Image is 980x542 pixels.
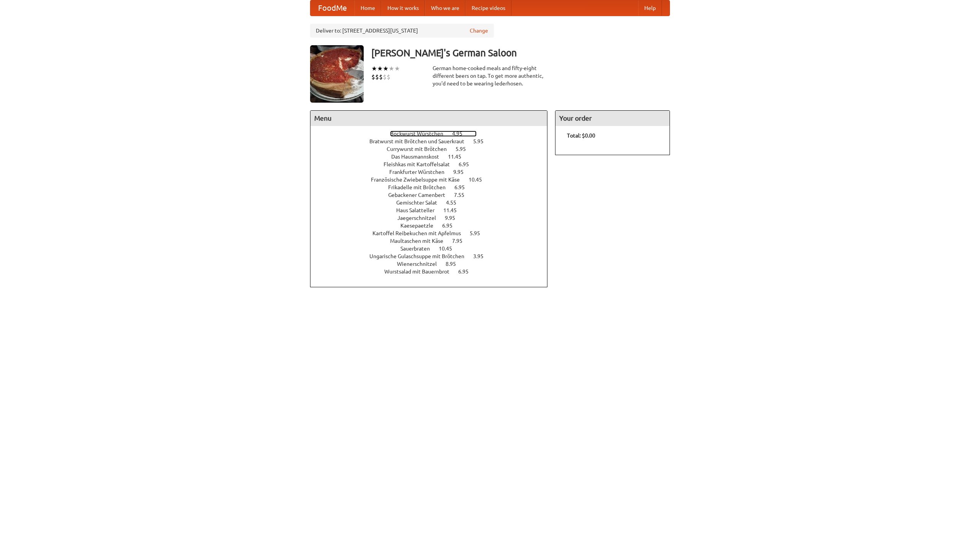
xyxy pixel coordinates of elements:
[372,230,494,236] a: Kartoffel Reibekuchen mit Apfelmus 5.95
[388,192,479,198] a: Gebackener Camenbert 7.55
[372,230,469,236] span: Kartoffel Reibekuchen mit Apfelmus
[369,253,472,259] span: Ungarische Gulaschsuppe mit Brötchen
[458,269,476,275] span: 6.95
[383,64,389,73] li: ★
[388,184,453,190] span: Frikadelle mit Brötchen
[369,253,498,259] a: Ungarische Gulaschsuppe mit Brötchen 3.95
[452,238,470,244] span: 7.95
[469,177,490,183] span: 10.45
[446,200,464,206] span: 4.55
[310,45,364,103] img: angular.jpg
[389,64,394,73] li: ★
[390,131,477,137] a: Bockwurst Würstchen 4.95
[390,238,451,244] span: Maultaschen mit Käse
[384,161,457,167] span: Fleishkas mit Kartoffelsalat
[310,111,547,126] h4: Menu
[454,192,472,198] span: 7.55
[448,154,469,160] span: 11.45
[397,261,470,267] a: Wienerschnitzel 8.95
[396,200,445,206] span: Gemischter Salat
[354,0,381,16] a: Home
[473,253,491,259] span: 3.95
[391,154,475,160] a: Das Hausmannskost 11.45
[470,230,488,236] span: 5.95
[371,45,670,61] h3: [PERSON_NAME]'s German Saloon
[396,200,470,206] a: Gemischter Salat 4.55
[638,0,662,16] a: Help
[400,223,441,229] span: Kaesepaetzle
[400,223,467,229] a: Kaesepaetzle 6.95
[390,131,451,137] span: Bockwurst Würstchen
[371,177,496,183] a: Französische Zwiebelsuppe mit Käse 10.45
[459,161,477,167] span: 6.95
[396,207,442,213] span: Haus Salatteller
[470,27,488,34] a: Change
[456,146,474,152] span: 5.95
[384,269,457,275] span: Wurstsalad mit Bauernbrot
[443,207,464,213] span: 11.45
[371,177,467,183] span: Französische Zwiebelsuppe mit Käse
[442,223,460,229] span: 6.95
[384,161,483,167] a: Fleishkas mit Kartoffelsalat 6.95
[397,261,444,267] span: Wienerschnitzel
[425,0,465,16] a: Who we are
[387,146,480,152] a: Currywurst mit Brötchen 5.95
[387,73,390,81] li: $
[391,154,447,160] span: Das Hausmannskost
[389,169,478,175] a: Frankfurter Würstchen 9.95
[567,133,595,139] b: Total: $0.00
[383,73,387,81] li: $
[465,0,511,16] a: Recipe videos
[446,261,464,267] span: 8.95
[453,169,471,175] span: 9.95
[371,73,375,81] li: $
[388,192,453,198] span: Gebackener Camenbert
[377,64,383,73] li: ★
[452,131,470,137] span: 4.95
[371,64,377,73] li: ★
[388,184,479,190] a: Frikadelle mit Brötchen 6.95
[375,73,379,81] li: $
[396,207,471,213] a: Haus Salatteller 11.45
[397,215,469,221] a: Jaegerschnitzel 9.95
[389,169,452,175] span: Frankfurter Würstchen
[381,0,425,16] a: How it works
[369,138,498,144] a: Bratwurst mit Brötchen und Sauerkraut 5.95
[433,64,547,87] div: German home-cooked meals and fifty-eight different beers on tap. To get more authentic, you'd nee...
[400,246,438,252] span: Sauerbraten
[555,111,670,126] h4: Your order
[310,0,354,16] a: FoodMe
[445,215,463,221] span: 9.95
[387,146,454,152] span: Currywurst mit Brötchen
[369,138,472,144] span: Bratwurst mit Brötchen und Sauerkraut
[310,24,494,38] div: Deliver to: [STREET_ADDRESS][US_STATE]
[454,184,472,190] span: 6.95
[384,269,483,275] a: Wurstsalad mit Bauernbrot 6.95
[390,238,477,244] a: Maultaschen mit Käse 7.95
[379,73,383,81] li: $
[397,215,444,221] span: Jaegerschnitzel
[394,64,400,73] li: ★
[400,246,466,252] a: Sauerbraten 10.45
[439,246,460,252] span: 10.45
[473,138,491,144] span: 5.95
